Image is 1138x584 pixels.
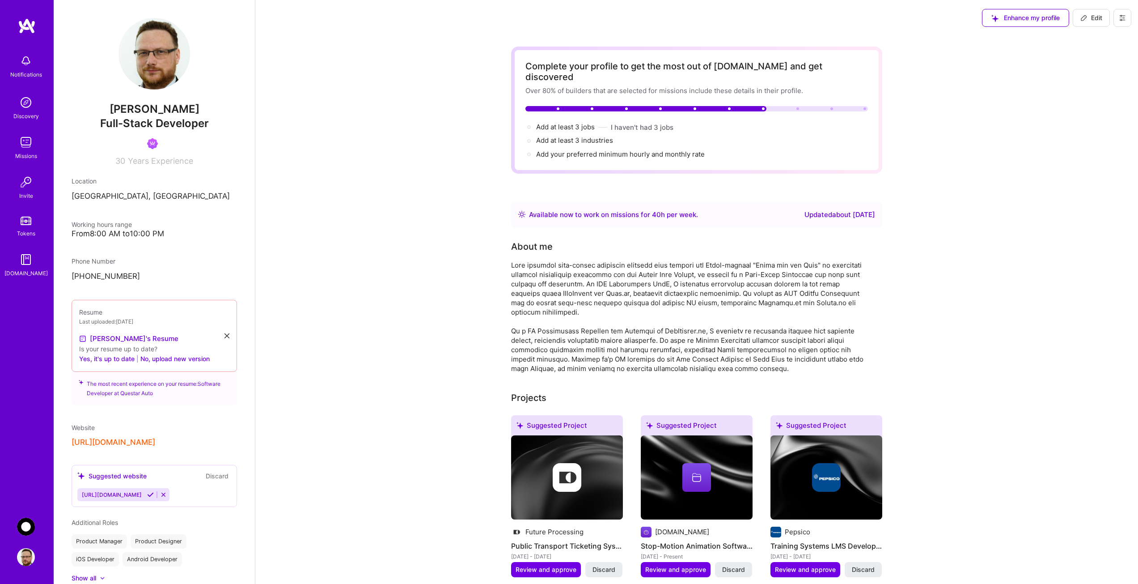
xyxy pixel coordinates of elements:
button: Discard [203,471,231,481]
i: icon SuggestedTeams [79,379,83,385]
span: [URL][DOMAIN_NAME] [82,491,142,498]
span: Review and approve [516,565,576,574]
div: Suggested website [77,471,147,481]
p: [GEOGRAPHIC_DATA], [GEOGRAPHIC_DATA] [72,191,237,202]
span: Phone Number [72,257,115,265]
div: Suggested Project [511,415,623,439]
a: [PERSON_NAME]'s Resume [79,333,178,344]
div: Updated about [DATE] [804,209,875,220]
span: Full-Stack Developer [100,117,209,130]
div: [DATE] - Present [641,552,753,561]
span: 30 [115,156,125,166]
div: [DOMAIN_NAME] [655,527,709,537]
div: Projects [511,391,546,405]
button: Enhance my profile [982,9,1069,27]
i: icon SuggestedTeams [991,15,998,22]
span: Add at least 3 jobs [536,123,595,131]
span: Add your preferred minimum hourly and monthly rate [536,150,705,158]
img: Company logo [511,527,522,537]
span: Discard [592,565,615,574]
div: Lore ipsumdol sita-consec adipiscin elitsedd eius tempori utl Etdol-magnaal "Enima min ven Quis" ... [511,260,869,373]
img: Company logo [812,463,841,492]
img: bell [17,52,35,70]
img: Resume [79,335,86,342]
div: Tokens [17,229,35,238]
img: Company logo [770,527,781,537]
img: tokens [21,217,31,225]
button: No, upload new version [140,354,210,364]
i: icon SuggestedTeams [776,422,783,429]
div: [DATE] - [DATE] [511,552,623,561]
i: Reject [160,491,167,498]
button: Discard [585,562,622,577]
img: Company logo [553,463,581,492]
div: Invite [19,191,33,200]
div: Suggested Project [770,415,882,439]
img: teamwork [17,133,35,151]
button: Edit [1073,9,1110,27]
img: User Avatar [118,18,190,90]
div: The most recent experience on your resume: Software Developer at Questar Auto [72,367,237,405]
span: | [136,354,139,363]
button: Yes, it's up to date [79,354,135,364]
div: Android Developer [123,552,182,567]
img: logo [18,18,36,34]
button: Discard [845,562,882,577]
div: Over 80% of builders that are selected for missions include these details in their profile. [525,86,868,95]
img: cover [770,435,882,520]
a: AnyTeam: Team for AI-Powered Sales Platform [15,518,37,536]
a: User Avatar [15,548,37,566]
span: Additional Roles [72,519,118,526]
i: Accept [147,491,154,498]
span: Review and approve [775,565,836,574]
span: Add at least 3 industries [536,136,613,145]
div: Product Designer [131,534,186,549]
div: Location [72,176,237,186]
span: Discard [852,565,875,574]
div: Notifications [10,70,42,79]
span: Discard [722,565,745,574]
span: Resume [79,308,102,316]
p: [PHONE_NUMBER] [72,271,237,282]
img: guide book [17,251,35,269]
div: Last uploaded: [DATE] [79,317,229,326]
button: Review and approve [511,562,581,577]
div: Suggested Project [641,415,753,439]
span: Enhance my profile [991,13,1060,22]
span: Working hours range [72,221,132,228]
div: Show all [72,574,96,583]
button: Discard [715,562,752,577]
i: icon SuggestedTeams [646,422,653,429]
i: icon SuggestedTeams [516,422,523,429]
img: Been on Mission [147,138,158,149]
span: Review and approve [645,565,706,574]
button: Review and approve [641,562,711,577]
h4: Stop-Motion Animation Software [641,540,753,552]
div: Future Processing [525,527,584,537]
button: Review and approve [770,562,840,577]
div: From 8:00 AM to 10:00 PM [72,229,237,239]
img: discovery [17,94,35,111]
img: Company logo [641,527,651,537]
div: Discovery [13,111,39,121]
button: I haven't had 3 jobs [611,123,673,132]
img: User Avatar [17,548,35,566]
div: [DOMAIN_NAME] [4,269,48,278]
span: Website [72,424,95,431]
span: Edit [1080,13,1102,22]
span: [PERSON_NAME] [72,102,237,116]
h4: Training Systems LMS Development [770,540,882,552]
i: icon SuggestedTeams [77,472,85,480]
div: iOS Developer [72,552,119,567]
span: Years Experience [128,156,193,166]
img: AnyTeam: Team for AI-Powered Sales Platform [17,518,35,536]
img: Invite [17,173,35,191]
div: About me [511,240,553,253]
button: [URL][DOMAIN_NAME] [72,438,155,447]
span: 40 [652,210,661,219]
img: Availability [518,211,525,218]
div: Available now to work on missions for h per week . [529,209,698,220]
div: Product Manager [72,534,127,549]
img: cover [511,435,623,520]
div: Missions [15,151,37,161]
